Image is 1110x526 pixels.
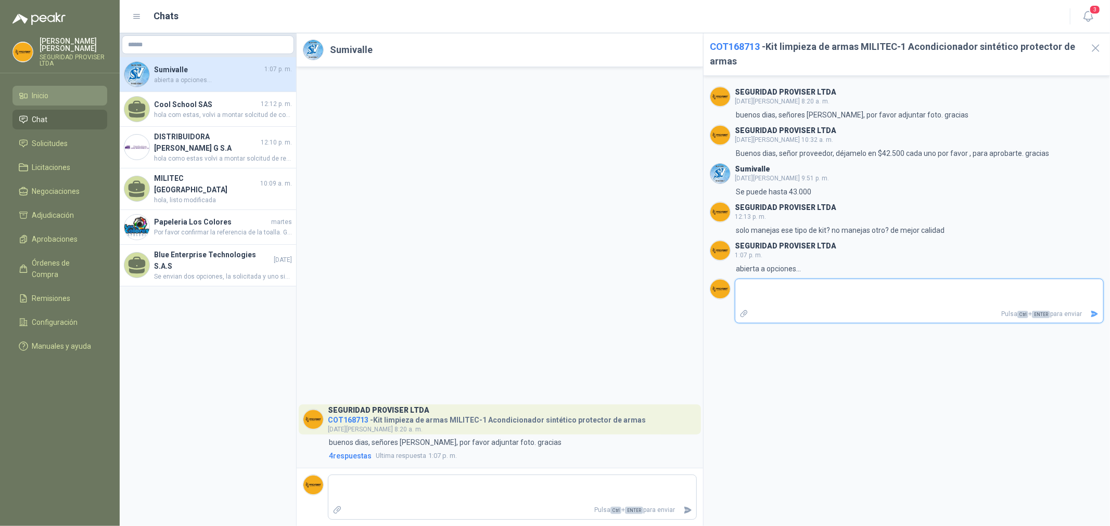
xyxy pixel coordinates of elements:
[1017,311,1028,318] span: Ctrl
[32,186,80,197] span: Negociaciones
[346,501,680,519] p: Pulsa + para enviar
[625,507,643,514] span: ENTER
[12,229,107,249] a: Aprobaciones
[735,252,762,259] span: 1:07 p. m.
[736,109,968,121] p: buenos dias, señores [PERSON_NAME], por favor adjuntar foto. gracias
[328,413,646,423] h4: - Kit limpieza de armas MILITEC-1 Acondicionador sintético protector de armas
[328,407,429,413] h3: SEGURIDAD PROVISER LTDA
[32,90,49,101] span: Inicio
[40,54,107,67] p: SEGURIDAD PROVISER LTDA
[154,249,272,272] h4: Blue Enterprise Technologies S.A.S
[710,241,730,260] img: Company Logo
[12,253,107,284] a: Órdenes de Compra
[274,255,292,265] span: [DATE]
[1089,5,1101,15] span: 3
[154,195,292,205] span: hola, listo modificada
[12,134,107,153] a: Solicitudes
[329,437,562,448] p: buenos dias, señores [PERSON_NAME], por favor adjuntar foto. gracias
[303,40,323,60] img: Company Logo
[154,75,292,85] span: abierta a opciones...
[329,450,372,462] span: 4 respuesta s
[376,451,457,461] span: 1:07 p. m.
[261,99,292,109] span: 12:12 p. m.
[120,210,296,245] a: Company LogoPapeleria Los ColoresmartesPor favor confirmar la referencia de la toalla. Gracias
[610,507,621,514] span: Ctrl
[710,41,760,52] span: COT168713
[1079,7,1098,26] button: 3
[753,305,1087,323] p: Pulsa + para enviar
[154,131,259,154] h4: DISTRIBUIDORA [PERSON_NAME] G S.A
[710,164,730,183] img: Company Logo
[735,205,836,211] h3: SEGURIDAD PROVISER LTDA
[735,213,766,220] span: 12:13 p. m.
[710,87,730,107] img: Company Logo
[154,154,292,164] span: hola como estas volvi a montar solcitud de recotizacion por la monyas de nuevo para el papel de m...
[124,215,149,240] img: Company Logo
[32,114,48,125] span: Chat
[12,86,107,106] a: Inicio
[32,257,97,280] span: Órdenes de Compra
[32,317,78,328] span: Configuración
[13,42,33,62] img: Company Logo
[736,225,945,236] p: solo manejas ese tipo de kit? no manejas otro? de mejor calidad
[303,475,323,495] img: Company Logo
[12,312,107,332] a: Configuración
[1086,305,1103,323] button: Enviar
[735,136,833,143] span: [DATE][PERSON_NAME] 10:32 a. m.
[154,272,292,282] span: Se envian dos opciones, la solicitada y uno similar de mejores caracteristicas marca Motorola. Am...
[735,89,836,95] h3: SEGURIDAD PROVISER LTDA
[303,410,323,429] img: Company Logo
[328,501,346,519] label: Adjuntar archivos
[120,245,296,286] a: Blue Enterprise Technologies S.A.S[DATE]Se envian dos opciones, la solicitada y uno similar de me...
[124,135,149,160] img: Company Logo
[328,416,368,424] span: COT168713
[12,181,107,201] a: Negociaciones
[735,305,753,323] label: Adjuntar archivos
[12,205,107,225] a: Adjudicación
[32,233,78,245] span: Aprobaciones
[154,216,269,228] h4: Papeleria Los Colores
[264,64,292,74] span: 1:07 p. m.
[710,202,730,222] img: Company Logo
[12,336,107,356] a: Manuales y ayuda
[261,138,292,148] span: 12:10 p. m.
[710,125,730,145] img: Company Logo
[735,175,829,182] span: [DATE][PERSON_NAME] 9:51 p. m.
[12,157,107,177] a: Licitaciones
[328,426,423,433] span: [DATE][PERSON_NAME] 8:20 a. m.
[32,162,71,173] span: Licitaciones
[735,243,836,249] h3: SEGURIDAD PROVISER LTDA
[736,148,1049,159] p: Buenos dias, señor proveedor, déjamelo en $42.500 cada uno por favor , para aprobarte. gracias
[124,62,149,87] img: Company Logo
[12,110,107,129] a: Chat
[32,293,71,304] span: Remisiones
[710,279,730,299] img: Company Logo
[12,12,66,25] img: Logo peakr
[32,340,92,352] span: Manuales y ayuda
[32,209,74,221] span: Adjudicación
[154,173,258,195] h4: MILITEC [GEOGRAPHIC_DATA]
[736,186,811,198] p: Se puede hasta 43.000
[32,138,68,149] span: Solicitudes
[12,288,107,308] a: Remisiones
[679,501,696,519] button: Enviar
[376,451,426,461] span: Ultima respuesta
[154,64,262,75] h4: Sumivalle
[120,92,296,127] a: Cool School SAS12:12 p. m.hola com estas, volvi a montar solcitud de cotizacion de los botones pa...
[154,228,292,238] span: Por favor confirmar la referencia de la toalla. Gracias
[735,128,836,134] h3: SEGURIDAD PROVISER LTDA
[260,179,292,189] span: 10:09 a. m.
[1032,311,1050,318] span: ENTER
[154,110,292,120] span: hola com estas, volvi a montar solcitud de cotizacion de los botones para vcelular por favor tu a...
[710,40,1081,69] h2: - Kit limpieza de armas MILITEC-1 Acondicionador sintético protector de armas
[735,98,830,105] span: [DATE][PERSON_NAME] 8:20 a. m.
[120,168,296,210] a: MILITEC [GEOGRAPHIC_DATA]10:09 a. m.hola, listo modificada
[40,37,107,52] p: [PERSON_NAME] [PERSON_NAME]
[154,9,179,23] h1: Chats
[271,217,292,227] span: martes
[154,99,259,110] h4: Cool School SAS
[330,43,373,57] h2: Sumivalle
[735,166,770,172] h3: Sumivalle
[327,450,697,462] a: 4respuestasUltima respuesta1:07 p. m.
[120,57,296,92] a: Company LogoSumivalle1:07 p. m.abierta a opciones...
